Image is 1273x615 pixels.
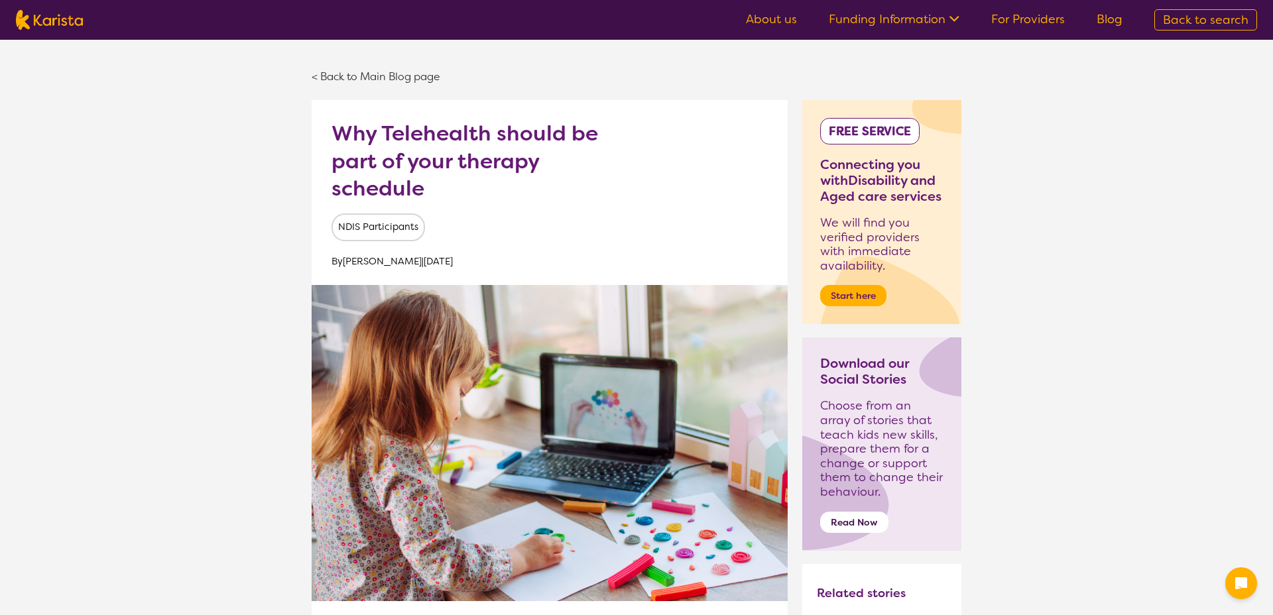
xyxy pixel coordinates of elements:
[312,285,788,601] img: Why Telehealth should be part of your therapy schedule
[332,120,637,203] h1: Why Telehealth should be part of your therapy schedule
[820,156,943,204] h3: Connecting you with Disability and Aged care services
[820,399,943,499] p: Choose from an array of stories that teach kids new skills, prepare them for a change or support ...
[1097,11,1122,27] a: Blog
[829,11,959,27] a: Funding Information
[820,216,943,273] p: We will find you verified providers with immediate availability.
[312,70,440,84] a: < Back to Main Blog page
[332,213,425,241] span: NDIS Participants
[991,11,1065,27] a: For Providers
[820,512,888,533] button: Read Now
[820,285,886,306] button: Start here
[820,118,920,144] div: FREE SERVICE
[16,10,83,30] img: Karista logo
[817,585,906,601] h4: Related stories
[1163,12,1248,28] span: Back to search
[1154,9,1257,30] a: Back to search
[332,252,768,272] p: By [PERSON_NAME] | [DATE]
[820,355,943,387] h3: Download our Social Stories
[746,11,797,27] a: About us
